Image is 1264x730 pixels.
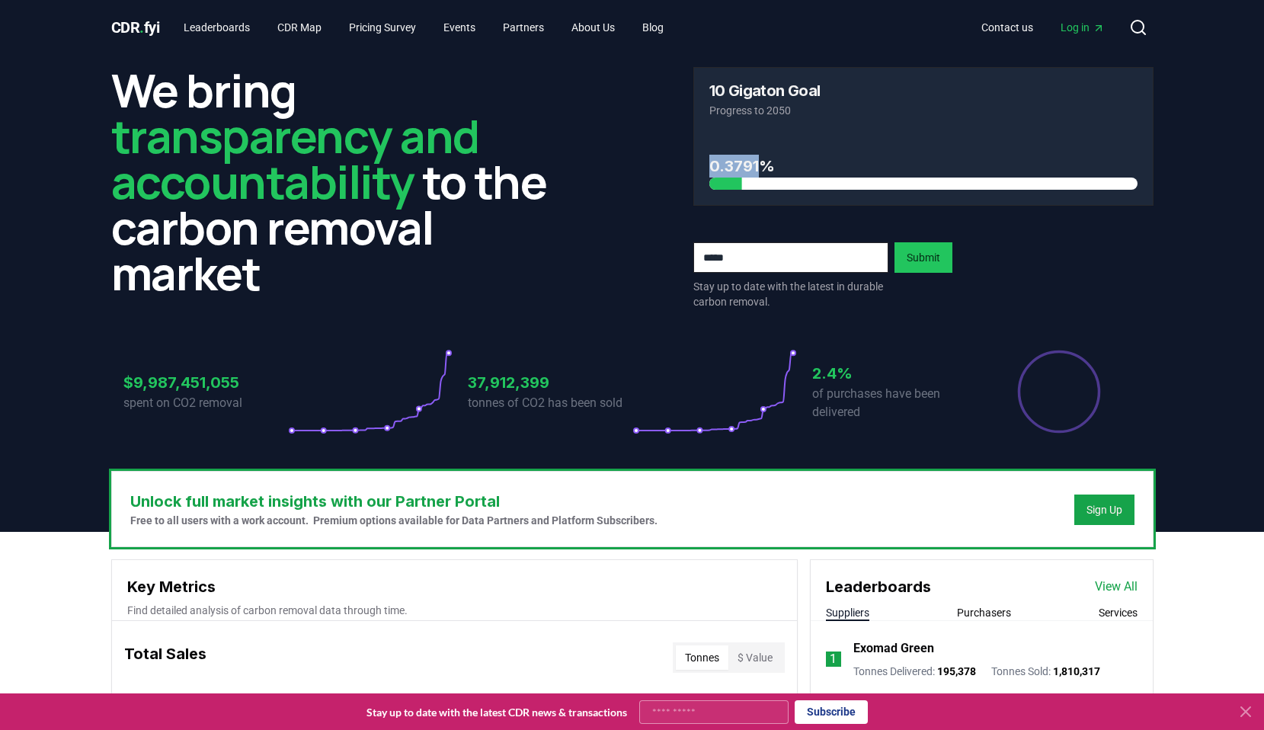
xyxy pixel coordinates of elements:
[812,362,977,385] h3: 2.4%
[894,242,952,273] button: Submit
[171,14,262,41] a: Leaderboards
[991,664,1100,679] p: Tonnes Sold :
[559,14,627,41] a: About Us
[1048,14,1117,41] a: Log in
[124,642,206,673] h3: Total Sales
[111,67,571,296] h2: We bring to the carbon removal market
[1086,502,1122,517] a: Sign Up
[171,14,676,41] nav: Main
[830,650,837,668] p: 1
[139,18,144,37] span: .
[853,639,934,658] a: Exomad Green
[826,605,869,620] button: Suppliers
[853,664,976,679] p: Tonnes Delivered :
[1053,665,1100,677] span: 1,810,317
[431,14,488,41] a: Events
[1099,605,1138,620] button: Services
[1061,20,1105,35] span: Log in
[111,104,479,213] span: transparency and accountability
[937,665,976,677] span: 195,378
[1095,578,1138,596] a: View All
[123,371,288,394] h3: $9,987,451,055
[337,14,428,41] a: Pricing Survey
[709,155,1138,178] h3: 0.3791%
[1074,495,1134,525] button: Sign Up
[826,575,931,598] h3: Leaderboards
[111,18,160,37] span: CDR fyi
[468,394,632,412] p: tonnes of CO2 has been sold
[111,17,160,38] a: CDR.fyi
[123,394,288,412] p: spent on CO2 removal
[127,603,782,618] p: Find detailed analysis of carbon removal data through time.
[468,371,632,394] h3: 37,912,399
[127,575,782,598] h3: Key Metrics
[812,385,977,421] p: of purchases have been delivered
[676,645,728,670] button: Tonnes
[130,513,658,528] p: Free to all users with a work account. Premium options available for Data Partners and Platform S...
[265,14,334,41] a: CDR Map
[693,279,888,309] p: Stay up to date with the latest in durable carbon removal.
[1016,349,1102,434] div: Percentage of sales delivered
[957,605,1011,620] button: Purchasers
[728,645,782,670] button: $ Value
[969,14,1045,41] a: Contact us
[709,103,1138,118] p: Progress to 2050
[969,14,1117,41] nav: Main
[630,14,676,41] a: Blog
[130,490,658,513] h3: Unlock full market insights with our Partner Portal
[709,83,821,98] h3: 10 Gigaton Goal
[491,14,556,41] a: Partners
